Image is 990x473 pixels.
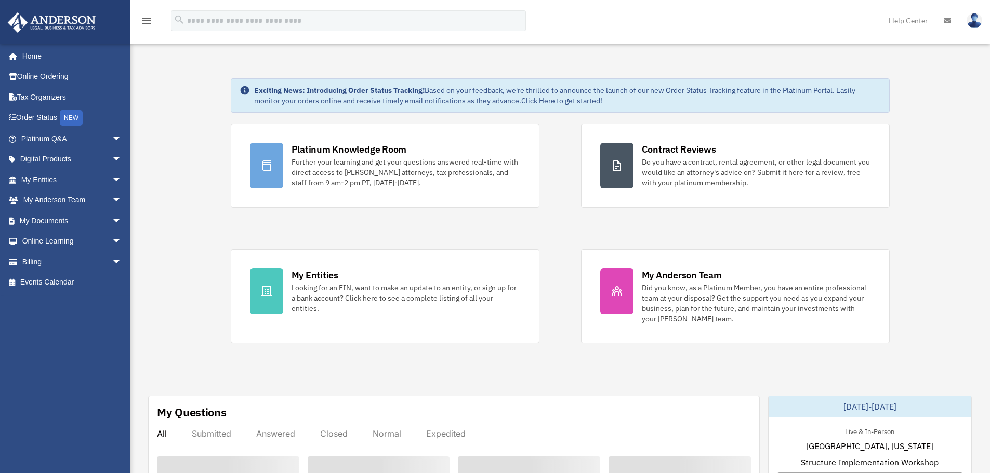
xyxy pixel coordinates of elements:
a: Digital Productsarrow_drop_down [7,149,138,170]
img: User Pic [967,13,982,28]
a: Platinum Knowledge Room Further your learning and get your questions answered real-time with dire... [231,124,539,208]
div: Submitted [192,428,231,439]
a: My Documentsarrow_drop_down [7,210,138,231]
span: arrow_drop_down [112,169,133,191]
a: Home [7,46,133,66]
div: My Questions [157,404,227,420]
div: Did you know, as a Platinum Member, you have an entire professional team at your disposal? Get th... [642,282,870,324]
div: Further your learning and get your questions answered real-time with direct access to [PERSON_NAM... [292,157,520,188]
div: Closed [320,428,348,439]
a: Tax Organizers [7,87,138,107]
a: Online Ordering [7,66,138,87]
a: Events Calendar [7,272,138,293]
div: Platinum Knowledge Room [292,143,407,156]
span: arrow_drop_down [112,190,133,211]
div: Live & In-Person [837,425,903,436]
a: Contract Reviews Do you have a contract, rental agreement, or other legal document you would like... [581,124,890,208]
a: Billingarrow_drop_down [7,251,138,272]
span: Structure Implementation Workshop [801,456,939,468]
span: arrow_drop_down [112,149,133,170]
div: Looking for an EIN, want to make an update to an entity, or sign up for a bank account? Click her... [292,282,520,314]
div: My Entities [292,268,338,281]
a: Platinum Q&Aarrow_drop_down [7,128,138,149]
a: Online Learningarrow_drop_down [7,231,138,252]
img: Anderson Advisors Platinum Portal [5,12,99,33]
div: My Anderson Team [642,268,722,281]
i: menu [140,15,153,27]
i: search [174,14,185,25]
span: [GEOGRAPHIC_DATA], [US_STATE] [806,440,933,452]
div: Normal [373,428,401,439]
a: menu [140,18,153,27]
div: All [157,428,167,439]
span: arrow_drop_down [112,231,133,252]
a: Click Here to get started! [521,96,602,105]
div: Expedited [426,428,466,439]
span: arrow_drop_down [112,251,133,273]
div: Based on your feedback, we're thrilled to announce the launch of our new Order Status Tracking fe... [254,85,881,106]
div: NEW [60,110,83,126]
div: Contract Reviews [642,143,716,156]
div: Answered [256,428,295,439]
a: My Anderson Teamarrow_drop_down [7,190,138,211]
span: arrow_drop_down [112,128,133,150]
a: My Entities Looking for an EIN, want to make an update to an entity, or sign up for a bank accoun... [231,249,539,343]
strong: Exciting News: Introducing Order Status Tracking! [254,86,425,95]
span: arrow_drop_down [112,210,133,232]
a: My Anderson Team Did you know, as a Platinum Member, you have an entire professional team at your... [581,249,890,343]
a: Order StatusNEW [7,107,138,129]
div: Do you have a contract, rental agreement, or other legal document you would like an attorney's ad... [642,157,870,188]
a: My Entitiesarrow_drop_down [7,169,138,190]
div: [DATE]-[DATE] [769,396,971,417]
